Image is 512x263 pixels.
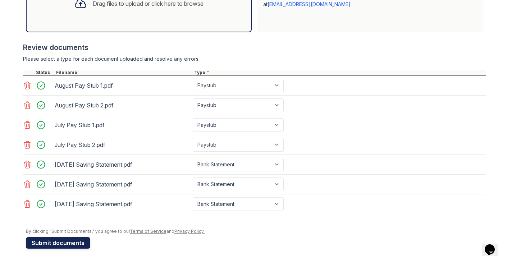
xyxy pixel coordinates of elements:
[193,70,486,75] div: Type
[55,198,190,210] div: [DATE] Saving Statement.pdf
[482,234,505,256] iframe: chat widget
[23,42,486,52] div: Review documents
[55,100,190,111] div: August Pay Stub 2.pdf
[55,70,193,75] div: Filename
[23,55,486,63] div: Please select a type for each document uploaded and resolve any errors.
[130,229,166,234] a: Terms of Service
[55,80,190,91] div: August Pay Stub 1.pdf
[55,139,190,151] div: July Pay Stub 2.pdf
[35,70,55,75] div: Status
[26,237,90,249] button: Submit documents
[55,159,190,170] div: [DATE] Saving Statement.pdf
[268,1,351,7] a: [EMAIL_ADDRESS][DOMAIN_NAME]
[55,119,190,131] div: July Pay Stub 1.pdf
[174,229,205,234] a: Privacy Policy.
[55,179,190,190] div: [DATE] Saving Statement.pdf
[26,229,486,234] div: By clicking "Submit Documents," you agree to our and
